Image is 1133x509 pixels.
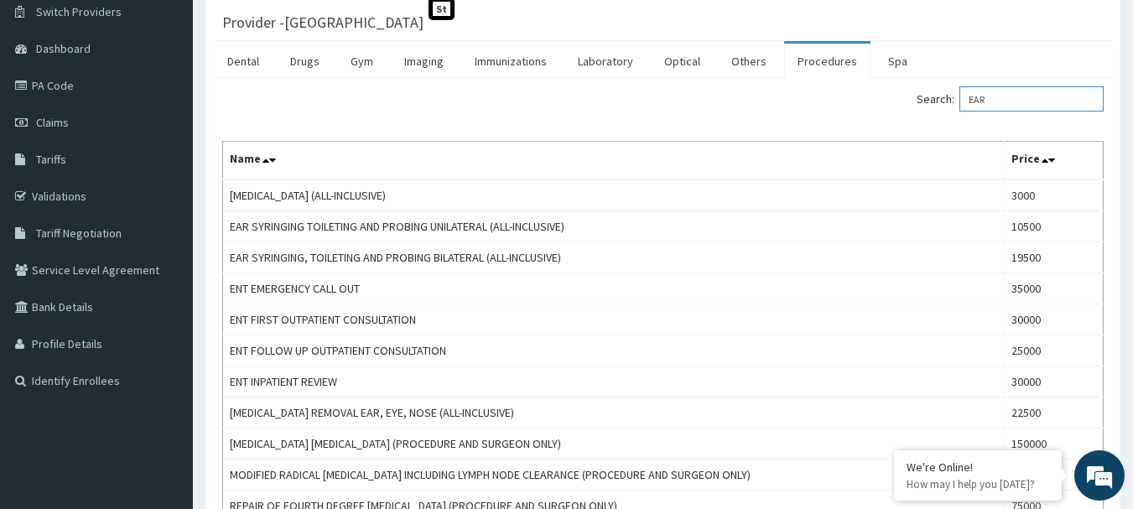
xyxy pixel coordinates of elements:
[275,8,315,49] div: Minimize live chat window
[87,94,282,116] div: Chat with us now
[391,44,457,79] a: Imaging
[907,477,1049,491] p: How may I help you today?
[461,44,560,79] a: Immunizations
[1004,335,1103,366] td: 25000
[718,44,780,79] a: Others
[36,226,122,241] span: Tariff Negotiation
[959,86,1104,112] input: Search:
[223,273,1005,304] td: ENT EMERGENCY CALL OUT
[223,211,1005,242] td: EAR SYRINGING TOILETING AND PROBING UNILATERAL (ALL-INCLUSIVE)
[277,44,333,79] a: Drugs
[337,44,387,79] a: Gym
[907,460,1049,475] div: We're Online!
[223,242,1005,273] td: EAR SYRINGING, TOILETING AND PROBING BILATERAL (ALL-INCLUSIVE)
[223,304,1005,335] td: ENT FIRST OUTPATIENT CONSULTATION
[917,86,1104,112] label: Search:
[222,15,424,30] h3: Provider - [GEOGRAPHIC_DATA]
[223,335,1005,366] td: ENT FOLLOW UP OUTPATIENT CONSULTATION
[223,428,1005,460] td: [MEDICAL_DATA] [MEDICAL_DATA] (PROCEDURE AND SURGEON ONLY)
[651,44,714,79] a: Optical
[1004,366,1103,397] td: 30000
[31,84,68,126] img: d_794563401_company_1708531726252_794563401
[36,4,122,19] span: Switch Providers
[97,149,231,319] span: We're online!
[36,152,66,167] span: Tariffs
[1004,142,1103,180] th: Price
[784,44,871,79] a: Procedures
[1004,242,1103,273] td: 19500
[36,115,69,130] span: Claims
[564,44,647,79] a: Laboratory
[223,142,1005,180] th: Name
[1004,211,1103,242] td: 10500
[1004,273,1103,304] td: 35000
[223,366,1005,397] td: ENT INPATIENT REVIEW
[1004,304,1103,335] td: 30000
[1004,179,1103,211] td: 3000
[875,44,921,79] a: Spa
[8,335,320,393] textarea: Type your message and hit 'Enter'
[1004,428,1103,460] td: 150000
[223,460,1005,491] td: MODIFIED RADICAL [MEDICAL_DATA] INCLUDING LYMPH NODE CLEARANCE (PROCEDURE AND SURGEON ONLY)
[214,44,273,79] a: Dental
[1004,397,1103,428] td: 22500
[223,179,1005,211] td: [MEDICAL_DATA] (ALL-INCLUSIVE)
[36,41,91,56] span: Dashboard
[223,397,1005,428] td: [MEDICAL_DATA] REMOVAL EAR, EYE, NOSE (ALL-INCLUSIVE)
